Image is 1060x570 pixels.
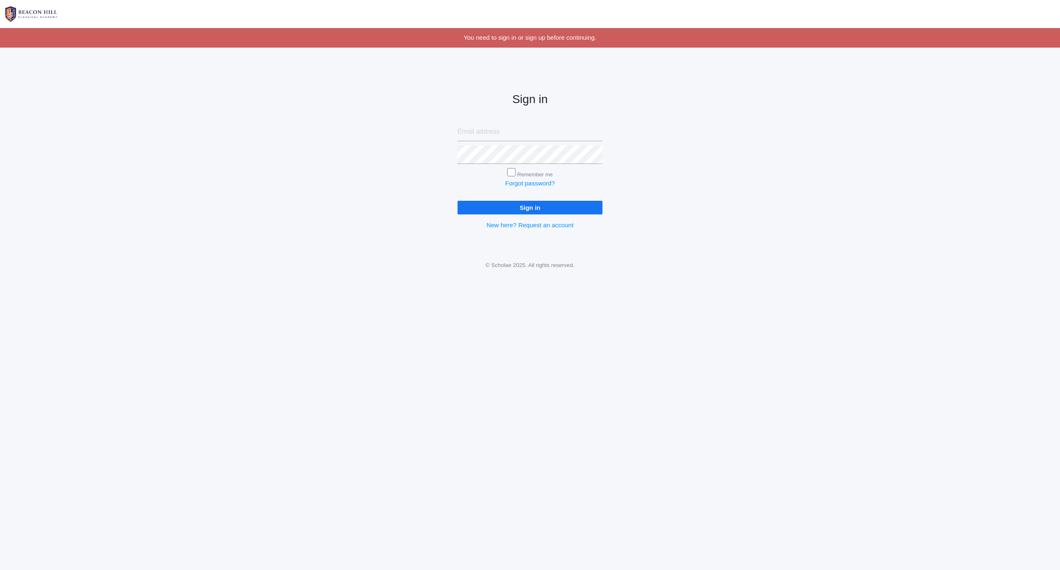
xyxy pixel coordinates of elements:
[458,123,602,141] input: Email address
[458,201,602,214] input: Sign in
[517,171,553,178] label: Remember me
[487,221,573,228] a: New here? Request an account
[505,180,555,187] a: Forgot password?
[458,93,602,106] h2: Sign in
